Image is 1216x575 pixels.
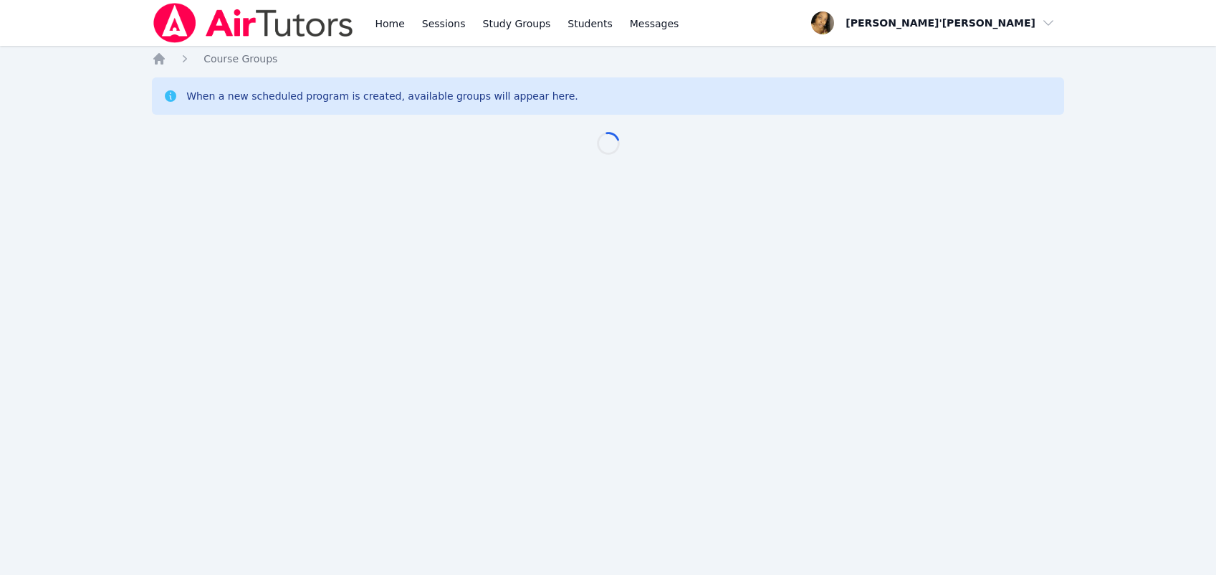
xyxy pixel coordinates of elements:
[186,89,578,103] div: When a new scheduled program is created, available groups will appear here.
[204,53,277,65] span: Course Groups
[152,52,1064,66] nav: Breadcrumb
[204,52,277,66] a: Course Groups
[152,3,355,43] img: Air Tutors
[630,16,679,31] span: Messages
